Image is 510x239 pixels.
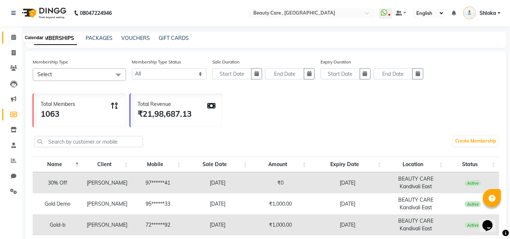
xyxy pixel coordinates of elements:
[310,193,385,214] td: [DATE]
[453,136,498,146] a: Create Membership
[251,172,310,193] td: ₹0
[184,214,251,235] td: [DATE]
[321,68,360,79] input: Start Date
[463,7,476,19] img: Shloka
[446,157,499,172] th: Status: activate to sort column ascending
[480,9,496,17] span: Shloka
[121,35,150,41] a: VOUCHERS
[321,59,351,65] label: Expiry Duration
[310,214,385,235] td: [DATE]
[310,172,385,193] td: [DATE]
[385,172,446,193] td: BEAUTY CARE Kandivali East
[385,157,446,172] th: Location: activate to sort column ascending
[83,172,132,193] td: [PERSON_NAME]
[184,193,251,214] td: [DATE]
[33,157,83,172] th: Name: activate to sort column descending
[138,100,192,108] div: Total Revenue
[385,193,446,214] td: BEAUTY CARE Kandivali East
[83,157,132,172] th: Client: activate to sort column ascending
[184,172,251,193] td: [DATE]
[465,222,481,228] span: Active
[41,108,75,120] div: 1063
[33,59,68,65] label: Membership Type
[132,59,181,65] label: Membership Type Status
[33,214,83,235] td: Gold-b
[251,214,310,235] td: ₹1,000.00
[465,201,481,207] span: Active
[33,193,83,214] td: Gold Demo
[465,180,481,186] span: Active
[480,210,503,232] iframe: chat widget
[212,59,240,65] label: Sale Duration
[83,214,132,235] td: [PERSON_NAME]
[265,68,304,79] input: End Date
[374,68,413,79] input: End Date
[184,157,251,172] th: Sale Date: activate to sort column ascending
[34,136,143,147] input: Search by customer or mobile
[251,157,310,172] th: Amount: activate to sort column ascending
[212,68,252,79] input: Start Date
[80,3,112,23] b: 08047224946
[33,172,83,193] td: 30% Off
[310,157,385,172] th: Expiry Date: activate to sort column ascending
[83,193,132,214] td: [PERSON_NAME]
[19,3,68,23] img: logo
[138,108,192,120] div: ₹21,98,687.13
[132,157,185,172] th: Mobile: activate to sort column ascending
[385,214,446,235] td: BEAUTY CARE Kandivali East
[34,32,77,45] a: MEMBERSHIPS
[159,35,189,41] a: GIFT CARDS
[37,71,52,78] span: Select
[251,193,310,214] td: ₹1,000.00
[41,100,75,108] div: Total Members
[23,33,45,42] div: Calendar
[86,35,113,41] a: PACKAGES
